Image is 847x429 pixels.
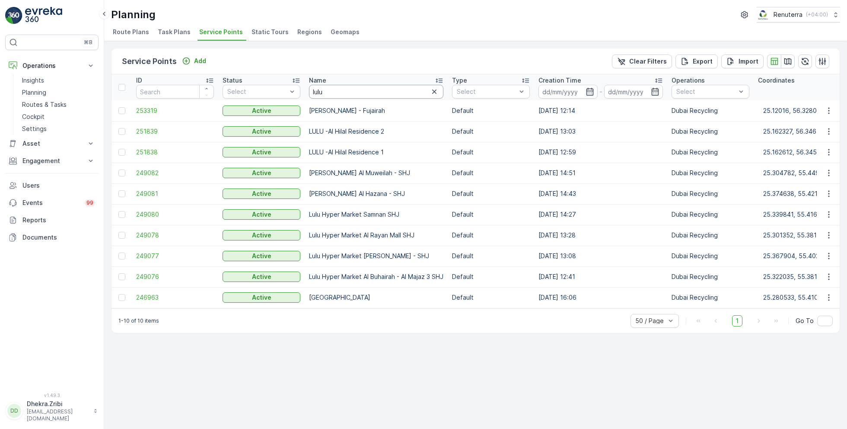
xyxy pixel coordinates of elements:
[136,189,214,198] a: 249081
[136,231,214,240] a: 249078
[763,252,831,260] p: 25.367904, 55.402837
[667,163,754,183] td: Dubai Recycling
[758,270,844,284] button: 25.322035, 55.381607
[676,87,736,96] p: Select
[758,208,841,221] button: 25.339841, 55.41678
[448,246,534,266] td: Default
[538,76,581,85] p: Creation Time
[534,225,667,246] td: [DATE] 13:28
[158,28,191,36] span: Task Plans
[27,408,89,422] p: [EMAIL_ADDRESS][DOMAIN_NAME]
[19,111,99,123] a: Cockpit
[763,106,825,115] p: 25.12016, 56.328064
[22,88,46,97] p: Planning
[5,152,99,170] button: Engagement
[448,121,534,142] td: Default
[19,123,99,135] a: Settings
[5,7,22,24] img: logo
[448,266,534,287] td: Default
[5,177,99,194] a: Users
[136,210,214,219] a: 249080
[113,28,149,36] span: Route Plans
[5,211,99,229] a: Reports
[758,145,844,159] button: 25.162612, 56.345878
[739,57,758,66] p: Import
[136,76,142,85] p: ID
[118,232,125,239] div: Toggle Row Selected
[22,125,47,133] p: Settings
[118,149,125,156] div: Toggle Row Selected
[448,183,534,204] td: Default
[136,127,214,136] span: 251839
[136,252,214,260] span: 249077
[252,210,271,219] p: Active
[534,100,667,121] td: [DATE] 12:14
[22,216,95,224] p: Reports
[122,55,177,67] p: Service Points
[136,293,214,302] span: 246963
[305,246,448,266] td: Lulu Hyper Market [PERSON_NAME] - SHJ
[223,272,300,282] button: Active
[5,135,99,152] button: Asset
[612,54,672,68] button: Clear Filters
[252,293,271,302] p: Active
[199,28,243,36] span: Service Points
[136,169,214,177] a: 249082
[774,10,802,19] p: Renuterra
[672,76,705,85] p: Operations
[448,225,534,246] td: Default
[305,121,448,142] td: LULU -Al Hilal Residence 2
[136,85,214,99] input: Search
[22,76,44,85] p: Insights
[667,121,754,142] td: Dubai Recycling
[223,147,300,157] button: Active
[118,317,159,324] p: 1-10 of 10 items
[667,287,754,308] td: Dubai Recycling
[19,99,99,111] a: Routes & Tasks
[305,100,448,121] td: [PERSON_NAME] - Fujairah
[763,293,830,302] p: 25.280533, 55.410507
[136,272,214,281] a: 249076
[534,266,667,287] td: [DATE] 12:41
[22,112,45,121] p: Cockpit
[763,272,829,281] p: 25.322035, 55.381607
[223,292,300,303] button: Active
[305,266,448,287] td: Lulu Hyper Market Al Buhairah - Al Majaz 3 SHJ
[86,199,93,206] p: 99
[5,57,99,74] button: Operations
[252,189,271,198] p: Active
[309,76,326,85] p: Name
[223,251,300,261] button: Active
[629,57,667,66] p: Clear Filters
[758,249,846,263] button: 25.367904, 55.402837
[252,127,271,136] p: Active
[667,142,754,163] td: Dubai Recycling
[118,107,125,114] div: Toggle Row Selected
[757,7,840,22] button: Renuterra(+04:00)
[452,76,467,85] p: Type
[223,126,300,137] button: Active
[305,163,448,183] td: [PERSON_NAME] Al Muweilah - SHJ
[538,85,598,99] input: dd/mm/yyyy
[223,189,300,199] button: Active
[22,198,80,207] p: Events
[22,61,81,70] p: Operations
[5,229,99,246] a: Documents
[118,273,125,280] div: Toggle Row Selected
[7,404,21,418] div: DD
[693,57,713,66] p: Export
[118,211,125,218] div: Toggle Row Selected
[305,204,448,225] td: Lulu Hyper Market Samnan SHJ
[22,181,95,190] p: Users
[448,163,534,183] td: Default
[118,294,125,301] div: Toggle Row Selected
[758,291,845,304] button: 25.280533, 55.410507
[84,39,92,46] p: ⌘B
[763,231,828,240] p: 25.301352, 55.381965
[305,225,448,246] td: Lulu Hyper Market Al Rayan Mall SHJ
[305,183,448,204] td: [PERSON_NAME] Al Hazana - SHJ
